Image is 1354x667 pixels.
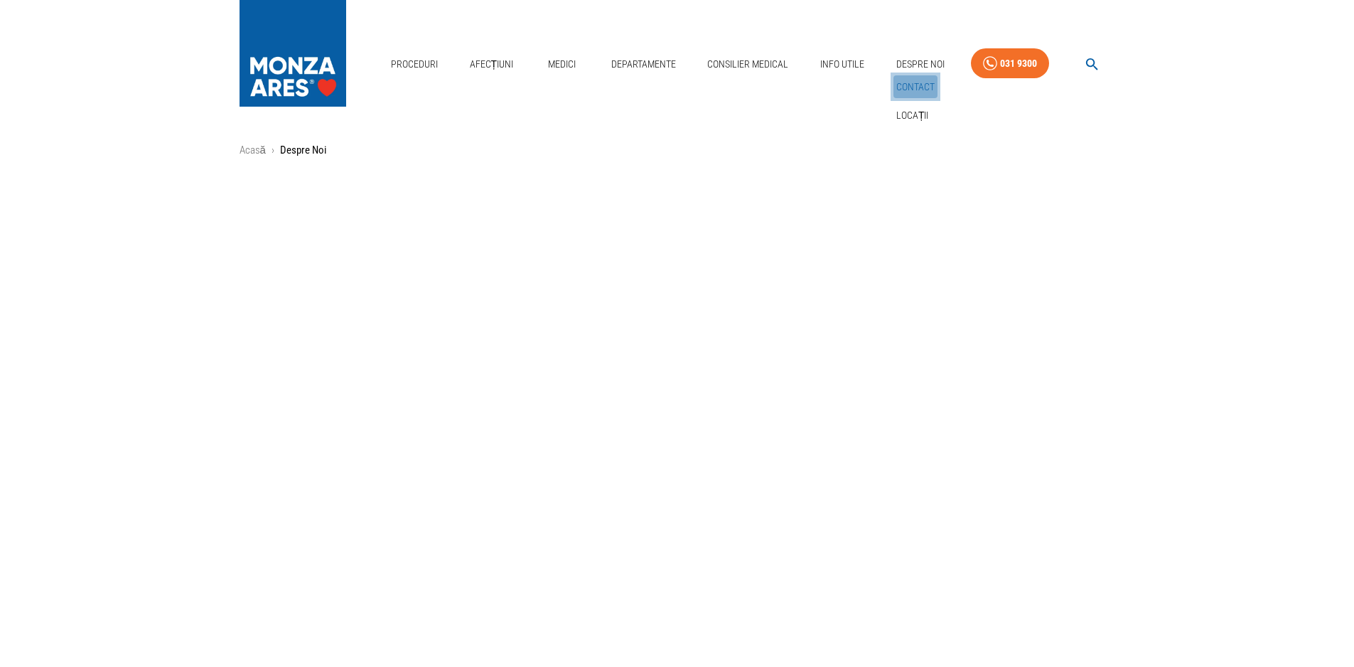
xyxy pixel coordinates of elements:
a: 031 9300 [971,48,1049,79]
a: Afecțiuni [464,50,520,79]
nav: breadcrumb [240,142,1115,159]
div: Contact [891,73,940,102]
a: Info Utile [815,50,870,79]
a: Locații [893,104,932,127]
a: Despre Noi [891,50,950,79]
div: Locații [891,101,940,130]
a: Acasă [240,144,266,156]
a: Medici [539,50,585,79]
a: Consilier Medical [702,50,794,79]
nav: secondary mailbox folders [891,73,940,130]
a: Departamente [606,50,682,79]
div: 031 9300 [1000,55,1037,73]
a: Contact [893,75,937,99]
li: › [272,142,274,159]
p: Despre Noi [280,142,326,159]
a: Proceduri [385,50,444,79]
